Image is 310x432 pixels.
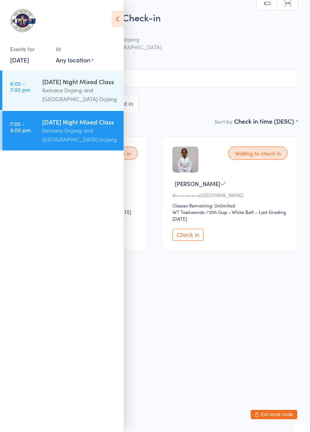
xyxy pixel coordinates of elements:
[172,229,203,241] button: Check in
[234,117,298,125] div: Check in time (DESC)
[10,80,30,93] time: 6:00 - 7:00 pm
[12,28,286,35] span: [DATE] 7:00pm
[10,121,31,133] time: 7:00 - 8:00 pm
[42,118,117,126] div: [DATE] Night Mixed Class
[12,69,298,87] input: Search
[2,71,124,110] a: 6:00 -7:00 pm[DATE] Night Mixed ClassKwinana Dojang and [GEOGRAPHIC_DATA] Dojang
[8,6,37,35] img: Taekwondo Oh Do Kwan Kwinana
[251,410,297,419] button: Exit kiosk mode
[12,43,286,51] span: [PERSON_NAME] [PERSON_NAME] - [GEOGRAPHIC_DATA]
[215,118,232,125] label: Sort by
[175,180,220,188] span: [PERSON_NAME]
[228,147,288,160] div: Waiting to check in
[172,209,205,215] div: WT Taekwondo
[12,35,286,43] span: Kwinana Dojang and [GEOGRAPHIC_DATA] Dojang
[172,192,290,198] div: d••••••••••s@[DOMAIN_NAME]
[2,111,124,150] a: 7:00 -8:00 pm[DATE] Night Mixed ClassKwinana Dojang and [GEOGRAPHIC_DATA] Dojang
[172,209,286,222] span: / 10th Gup - White Belt – Last Grading [DATE]
[172,147,198,173] img: image1725448995.png
[42,126,117,144] div: Kwinana Dojang and [GEOGRAPHIC_DATA] Dojang
[56,55,94,64] div: Any location
[10,43,48,55] div: Events for
[56,43,94,55] div: At
[172,202,290,209] div: Classes Remaining: Unlimited
[42,86,117,104] div: Kwinana Dojang and [GEOGRAPHIC_DATA] Dojang
[42,77,117,86] div: [DATE] Night Mixed Class
[12,51,298,59] span: WT Taekwondo
[10,55,29,64] a: [DATE]
[12,11,298,24] h2: [DATE] Night Mixed Class Check-in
